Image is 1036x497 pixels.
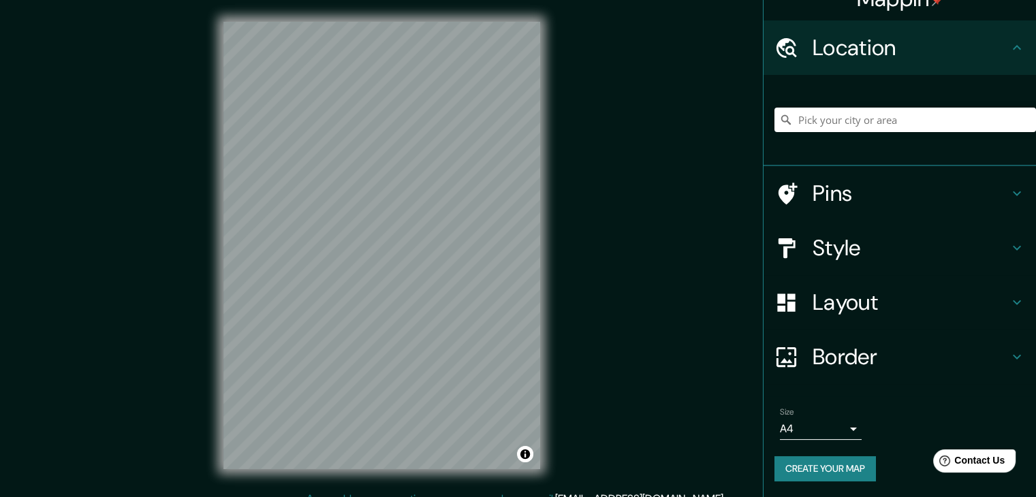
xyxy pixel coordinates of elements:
canvas: Map [223,22,540,469]
div: Layout [764,275,1036,330]
h4: Style [813,234,1009,261]
div: Style [764,221,1036,275]
h4: Location [813,34,1009,61]
div: A4 [780,418,862,440]
button: Toggle attribution [517,446,533,462]
label: Size [780,406,794,418]
input: Pick your city or area [774,108,1036,132]
h4: Layout [813,289,1009,316]
div: Location [764,20,1036,75]
h4: Border [813,343,1009,370]
button: Create your map [774,456,876,481]
iframe: Help widget launcher [915,444,1021,482]
h4: Pins [813,180,1009,207]
div: Border [764,330,1036,384]
div: Pins [764,166,1036,221]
